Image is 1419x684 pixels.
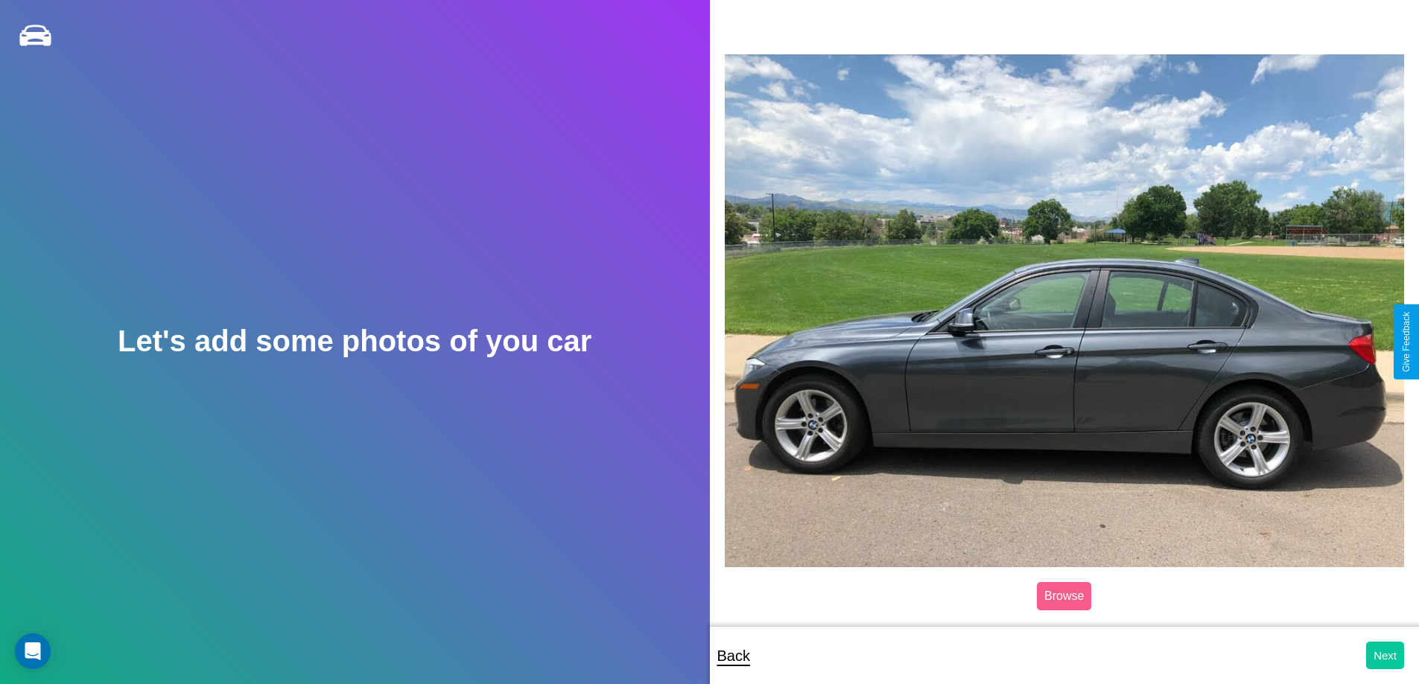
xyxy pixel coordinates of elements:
[1401,312,1412,372] div: Give Feedback
[118,325,591,358] h2: Let's add some photos of you car
[717,642,750,669] p: Back
[1037,582,1091,610] label: Browse
[15,633,51,669] div: Open Intercom Messenger
[725,54,1405,566] img: posted
[1366,642,1404,669] button: Next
